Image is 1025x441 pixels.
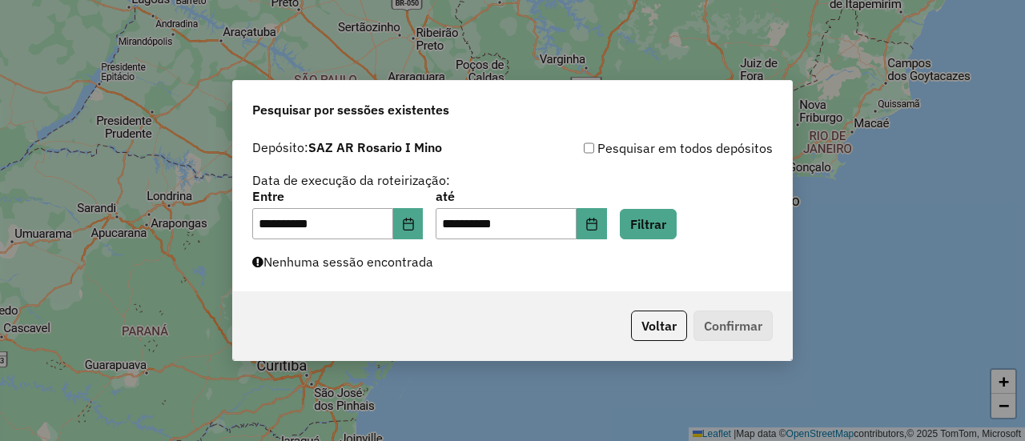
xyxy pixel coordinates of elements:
button: Voltar [631,311,687,341]
button: Filtrar [620,209,677,239]
strong: SAZ AR Rosario I Mino [308,139,442,155]
label: Depósito: [252,138,442,157]
span: Pesquisar por sessões existentes [252,100,449,119]
div: Pesquisar em todos depósitos [512,138,773,158]
label: Entre [252,186,423,206]
button: Choose Date [577,208,607,240]
label: até [436,186,606,206]
button: Choose Date [393,208,424,240]
label: Data de execução da roteirização: [252,170,450,190]
label: Nenhuma sessão encontrada [252,252,433,271]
